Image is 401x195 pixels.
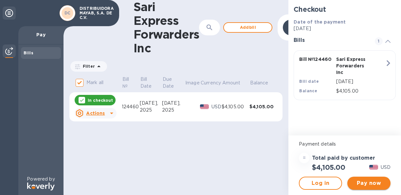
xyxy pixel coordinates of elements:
p: Mark all [86,79,103,86]
div: 2025 [140,107,162,114]
div: [DATE], [162,100,185,107]
b: Date of the payment [294,19,346,25]
button: Pay now [347,177,391,190]
b: Balance [299,88,317,93]
img: Logo [27,183,55,190]
p: Bill № 124460 [299,56,333,62]
span: Bill № [122,76,139,90]
h3: Bills [294,37,367,44]
span: 1 [375,37,383,45]
p: Powered by [27,176,55,183]
span: Add bill [229,24,266,31]
p: Image [185,80,200,86]
span: Pay now [353,179,385,187]
p: USD [211,103,222,110]
b: Bills [24,50,33,55]
button: Log in [299,177,342,190]
p: Currency [201,80,221,86]
p: Sari Express Forwarders Inc [336,56,370,76]
p: [DATE] [294,25,396,32]
span: Log in [305,179,336,187]
p: Pay [24,31,58,38]
p: DISTRIBUIDORA MAYAB, S.A. DE C.V. [80,6,112,20]
p: Bill Date [140,76,153,90]
u: Actions [86,111,105,116]
img: USD [200,104,209,109]
div: 124460 [122,103,140,110]
div: 2025 [162,107,185,114]
h3: Total paid by customer [312,155,375,161]
div: [DATE], [140,100,162,107]
div: $4,105.00 [222,103,249,110]
h2: Checkout [294,5,396,13]
h2: $4,105.00 [312,163,345,171]
button: Bill №124460Sari Express Forwarders IncBill date[DATE]Balance$4,105.00 [294,50,396,100]
img: USD [369,165,378,169]
p: Amount [222,80,241,86]
p: Balance [250,80,268,86]
p: Filter [80,63,95,69]
b: Bill date [299,79,319,84]
div: = [299,153,309,163]
b: DC [64,10,71,15]
span: Amount [222,80,249,86]
span: Due Date [163,76,184,90]
p: USD [381,164,391,171]
span: Balance [250,80,277,86]
p: $4,105.00 [336,88,385,95]
p: [DATE] [336,78,385,85]
button: Addbill [223,22,272,33]
span: Bill Date [140,76,162,90]
p: Due Date [163,76,176,90]
p: In checkout [88,97,113,103]
div: $4,105.00 [249,103,277,110]
p: Bill № [122,76,131,90]
p: Payment details [299,141,391,148]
